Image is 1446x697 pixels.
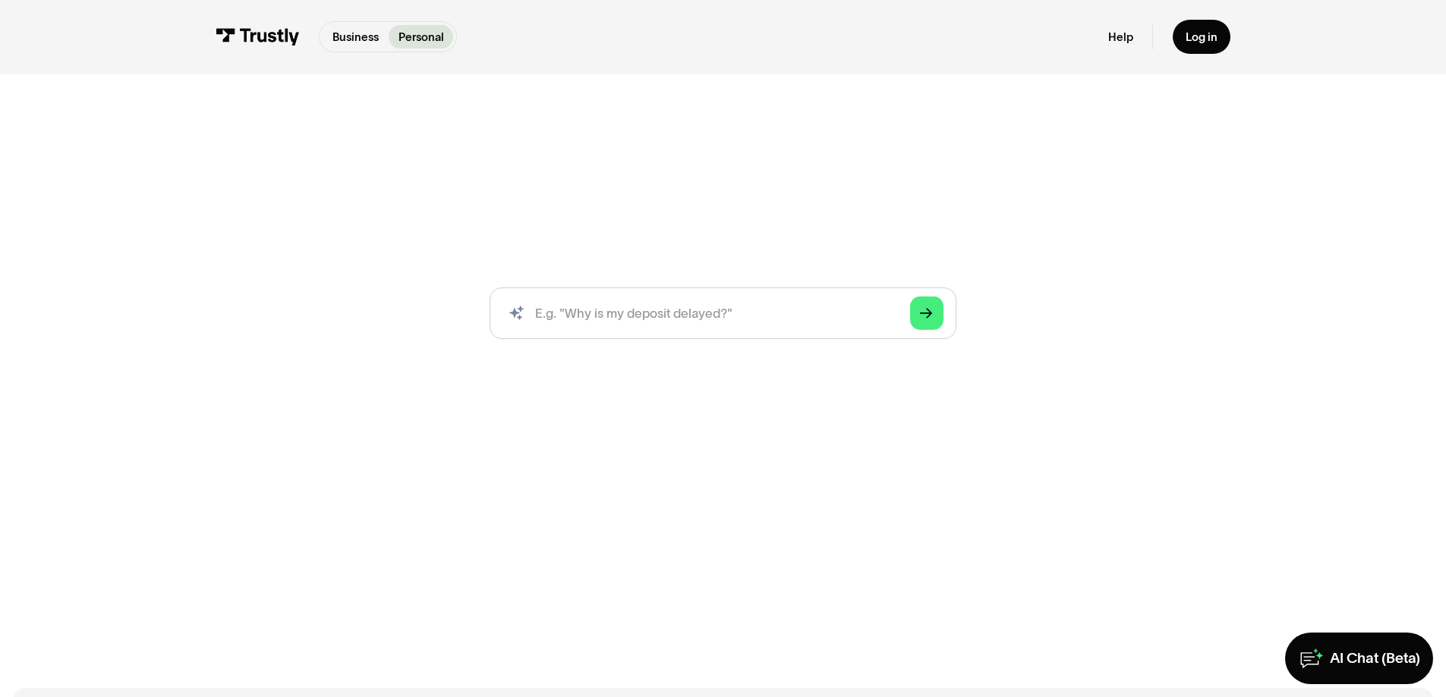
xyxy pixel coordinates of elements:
p: Business [332,29,379,46]
a: AI Chat (Beta) [1285,633,1433,684]
div: AI Chat (Beta) [1330,649,1420,668]
img: Trustly Logo [216,28,299,46]
div: Log in [1186,30,1218,44]
p: Personal [399,29,444,46]
a: Help [1108,30,1133,44]
a: Business [323,25,388,49]
a: Log in [1173,20,1230,54]
a: Personal [389,25,453,49]
input: search [490,287,956,339]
